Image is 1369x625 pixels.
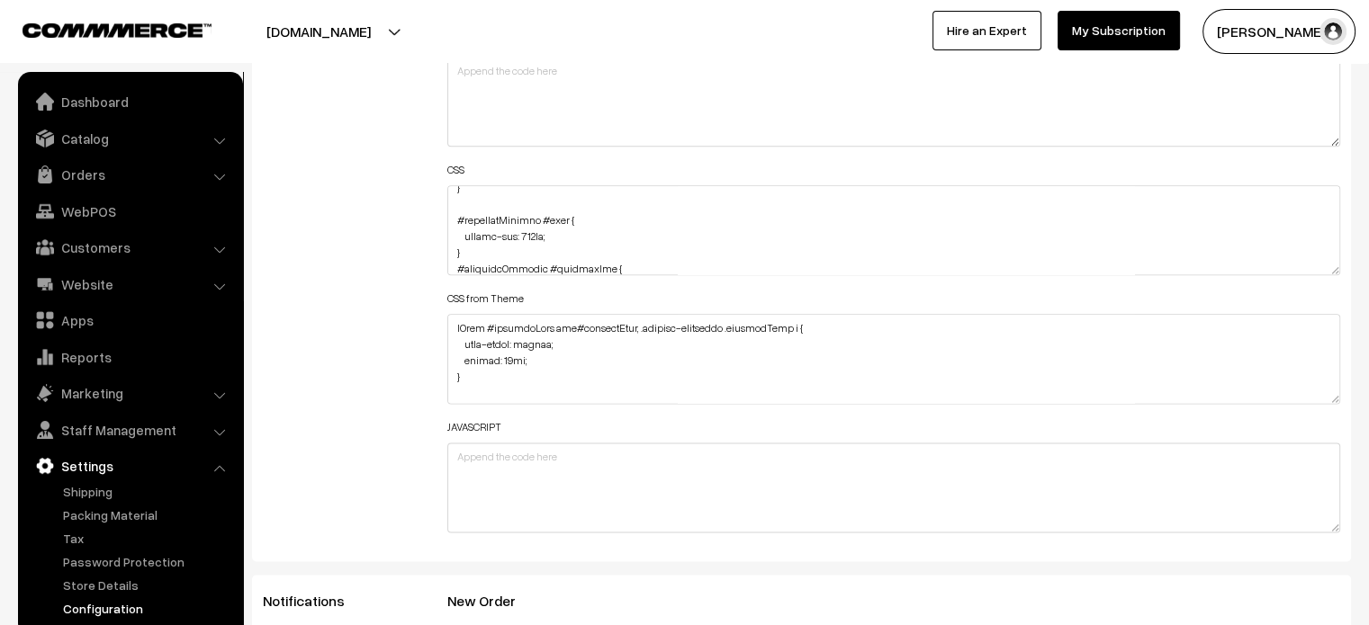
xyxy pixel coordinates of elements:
[23,450,237,482] a: Settings
[23,304,237,336] a: Apps
[23,23,212,37] img: COMMMERCE
[59,552,237,571] a: Password Protection
[1202,9,1355,54] button: [PERSON_NAME]
[59,529,237,548] a: Tax
[447,314,1341,404] textarea: lOrem #ipsumdoLors ame#consectEtur, .adipisc-elitseddo .eiusmodTemp i { utla-etdol: magnaa; enima...
[59,505,237,524] a: Packing Material
[23,414,237,446] a: Staff Management
[23,377,237,409] a: Marketing
[23,195,237,228] a: WebPOS
[932,11,1041,50] a: Hire an Expert
[59,482,237,501] a: Shipping
[447,185,1341,275] textarea: .loremipsumd-sita .conse-adipi eli { seddo: 7072ei; tempor: 767in; utlabo-etdo: -19ma; aliqua-eni...
[23,268,237,300] a: Website
[447,162,464,178] label: CSS
[23,341,237,373] a: Reports
[1058,11,1180,50] a: My Subscription
[203,9,434,54] button: [DOMAIN_NAME]
[23,85,237,118] a: Dashboard
[59,576,237,594] a: Store Details
[23,122,237,155] a: Catalog
[59,599,237,618] a: Configuration
[23,231,237,263] a: Customers
[23,158,237,191] a: Orders
[1319,18,1346,45] img: user
[447,290,524,307] label: CSS from Theme
[263,592,366,610] span: Notifications
[23,18,180,40] a: COMMMERCE
[447,419,501,435] label: JAVASCRIPT
[447,592,537,610] span: New Order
